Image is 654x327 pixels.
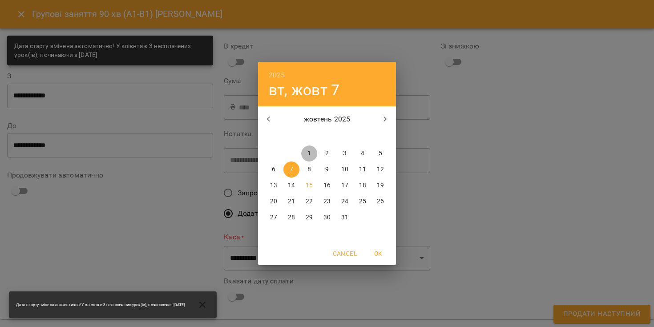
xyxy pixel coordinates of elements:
p: 16 [323,181,331,190]
button: 2025 [269,69,285,81]
button: 6 [266,161,282,178]
button: 27 [266,210,282,226]
p: 13 [270,181,277,190]
span: вт [283,132,299,141]
button: 21 [283,194,299,210]
button: 3 [337,145,353,161]
button: 15 [301,178,317,194]
button: 24 [337,194,353,210]
button: 25 [355,194,371,210]
p: 22 [306,197,313,206]
p: 6 [272,165,275,174]
button: 28 [283,210,299,226]
p: 29 [306,213,313,222]
button: 12 [372,161,388,178]
p: 17 [341,181,348,190]
span: сб [355,132,371,141]
p: 9 [325,165,329,174]
p: 21 [288,197,295,206]
span: чт [319,132,335,141]
p: 8 [307,165,311,174]
button: 22 [301,194,317,210]
p: 30 [323,213,331,222]
p: 14 [288,181,295,190]
p: 3 [343,149,347,158]
p: 24 [341,197,348,206]
button: 20 [266,194,282,210]
button: 13 [266,178,282,194]
p: 15 [306,181,313,190]
p: 4 [361,149,364,158]
p: 11 [359,165,366,174]
button: 7 [283,161,299,178]
button: 14 [283,178,299,194]
button: 26 [372,194,388,210]
button: вт, жовт 7 [269,81,339,99]
p: 25 [359,197,366,206]
button: 16 [319,178,335,194]
button: 29 [301,210,317,226]
span: Cancel [333,248,357,259]
button: 1 [301,145,317,161]
p: 23 [323,197,331,206]
button: 9 [319,161,335,178]
button: 18 [355,178,371,194]
p: 18 [359,181,366,190]
p: 12 [377,165,384,174]
p: 20 [270,197,277,206]
button: 11 [355,161,371,178]
span: нд [372,132,388,141]
button: 19 [372,178,388,194]
button: 30 [319,210,335,226]
button: 2 [319,145,335,161]
button: 4 [355,145,371,161]
p: 28 [288,213,295,222]
p: 1 [307,149,311,158]
p: 10 [341,165,348,174]
span: пн [266,132,282,141]
p: 2 [325,149,329,158]
button: 5 [372,145,388,161]
button: 31 [337,210,353,226]
button: 23 [319,194,335,210]
p: 19 [377,181,384,190]
button: 8 [301,161,317,178]
span: ср [301,132,317,141]
button: 10 [337,161,353,178]
button: 17 [337,178,353,194]
p: 7 [290,165,293,174]
p: жовтень 2025 [279,114,375,125]
span: пт [337,132,353,141]
p: 27 [270,213,277,222]
span: OK [367,248,389,259]
button: OK [364,246,392,262]
p: 26 [377,197,384,206]
button: Cancel [329,246,360,262]
p: 31 [341,213,348,222]
span: Дата старту змінена автоматично! У клієнта є 3 несплачених урок(ів), починаючи з [DATE] [16,302,185,308]
p: 5 [379,149,382,158]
